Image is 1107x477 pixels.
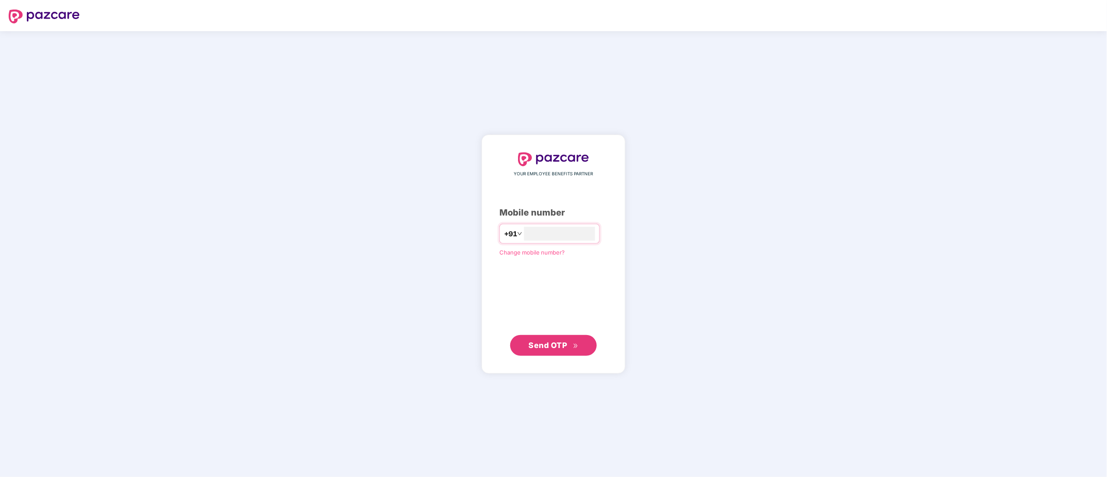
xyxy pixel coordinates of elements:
span: +91 [504,229,517,239]
a: Change mobile number? [499,249,565,256]
span: YOUR EMPLOYEE BENEFITS PARTNER [514,171,593,177]
button: Send OTPdouble-right [510,335,597,356]
span: double-right [573,343,579,349]
img: logo [518,152,589,166]
span: Send OTP [529,341,567,350]
div: Mobile number [499,206,608,219]
img: logo [9,10,80,23]
span: down [517,231,522,236]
